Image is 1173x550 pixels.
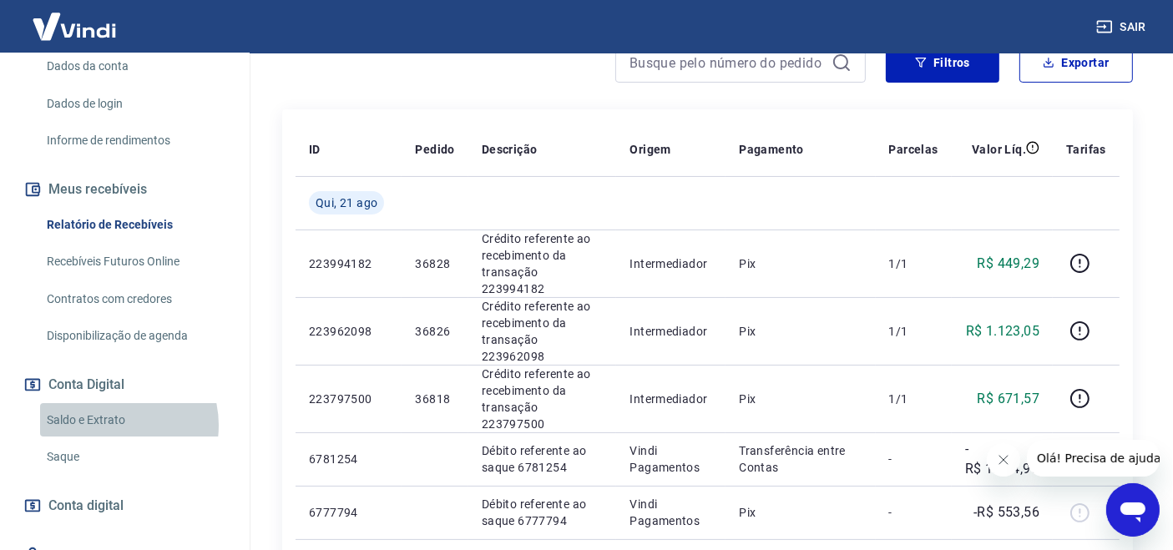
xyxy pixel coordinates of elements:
p: -R$ 553,56 [973,502,1039,522]
p: R$ 1.123,05 [966,321,1039,341]
a: Dados de login [40,87,230,121]
p: Pix [739,391,862,407]
p: 36828 [415,255,454,272]
p: Pedido [415,141,454,158]
p: 223962098 [309,323,388,340]
p: 36818 [415,391,454,407]
p: Transferência entre Contas [739,442,862,476]
p: Pix [739,323,862,340]
button: Exportar [1019,43,1133,83]
button: Sair [1093,12,1153,43]
a: Conta digital [20,487,230,524]
p: Crédito referente ao recebimento da transação 223962098 [482,298,604,365]
p: Descrição [482,141,538,158]
p: ID [309,141,321,158]
p: - [889,451,938,467]
img: Vindi [20,1,129,52]
p: Pix [739,504,862,521]
p: 223994182 [309,255,388,272]
a: Relatório de Recebíveis [40,208,230,242]
p: Tarifas [1066,141,1106,158]
p: R$ 449,29 [978,254,1040,274]
span: Conta digital [48,494,124,517]
p: Parcelas [889,141,938,158]
p: 1/1 [889,255,938,272]
p: Valor Líq. [972,141,1026,158]
p: 36826 [415,323,454,340]
button: Filtros [886,43,999,83]
p: 6781254 [309,451,388,467]
p: Pix [739,255,862,272]
p: Intermediador [629,323,712,340]
a: Contratos com credores [40,282,230,316]
p: 223797500 [309,391,388,407]
button: Meus recebíveis [20,171,230,208]
span: Olá! Precisa de ajuda? [10,12,140,25]
p: 6777794 [309,504,388,521]
p: Débito referente ao saque 6781254 [482,442,604,476]
button: Conta Digital [20,366,230,403]
p: Vindi Pagamentos [629,496,712,529]
input: Busque pelo número do pedido [629,50,825,75]
p: Intermediador [629,255,712,272]
a: Saldo e Extrato [40,403,230,437]
p: 1/1 [889,323,938,340]
a: Saque [40,440,230,474]
a: Dados da conta [40,49,230,83]
p: Intermediador [629,391,712,407]
p: R$ 671,57 [978,389,1040,409]
a: Informe de rendimentos [40,124,230,158]
iframe: Mensagem da empresa [1027,440,1160,477]
p: - [889,504,938,521]
a: Recebíveis Futuros Online [40,245,230,279]
p: Crédito referente ao recebimento da transação 223797500 [482,366,604,432]
a: Disponibilização de agenda [40,319,230,353]
p: Origem [629,141,670,158]
iframe: Fechar mensagem [987,443,1020,477]
p: 1/1 [889,391,938,407]
p: Vindi Pagamentos [629,442,712,476]
iframe: Botão para abrir a janela de mensagens [1106,483,1160,537]
p: -R$ 1.064,96 [965,439,1039,479]
p: Pagamento [739,141,804,158]
span: Qui, 21 ago [316,194,377,211]
p: Crédito referente ao recebimento da transação 223994182 [482,230,604,297]
p: Débito referente ao saque 6777794 [482,496,604,529]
